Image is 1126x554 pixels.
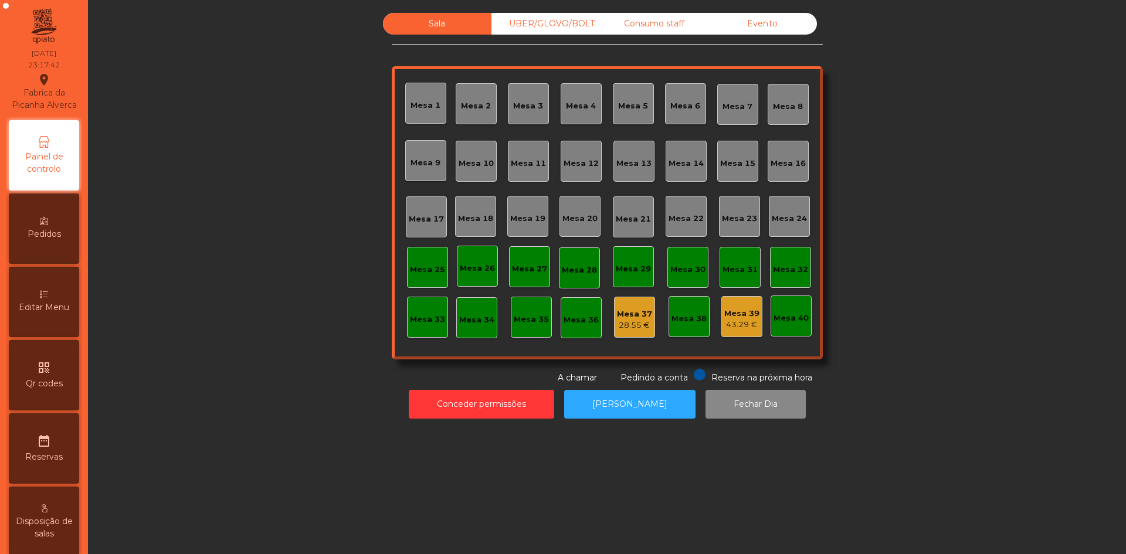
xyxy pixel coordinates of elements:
[26,378,63,390] span: Qr codes
[19,301,69,314] span: Editar Menu
[564,390,696,419] button: [PERSON_NAME]
[708,13,817,35] div: Evento
[411,100,440,111] div: Mesa 1
[720,158,755,169] div: Mesa 15
[459,314,494,326] div: Mesa 34
[620,372,688,383] span: Pedindo a conta
[25,451,63,463] span: Reservas
[514,314,549,325] div: Mesa 35
[773,264,808,276] div: Mesa 32
[12,151,76,175] span: Painel de controlo
[616,213,651,225] div: Mesa 21
[562,213,598,225] div: Mesa 20
[671,313,707,325] div: Mesa 38
[564,314,599,326] div: Mesa 36
[410,264,445,276] div: Mesa 25
[512,263,547,275] div: Mesa 27
[37,434,51,448] i: date_range
[669,158,704,169] div: Mesa 14
[617,320,652,331] div: 28.55 €
[29,6,58,47] img: qpiato
[724,319,759,331] div: 43.29 €
[9,73,79,111] div: Fabrica da Picanha Alverca
[616,158,652,169] div: Mesa 13
[616,263,651,275] div: Mesa 29
[669,213,704,225] div: Mesa 22
[774,312,809,324] div: Mesa 40
[37,73,51,87] i: location_on
[460,263,495,274] div: Mesa 26
[711,372,812,383] span: Reserva na próxima hora
[409,213,444,225] div: Mesa 17
[617,308,652,320] div: Mesa 37
[724,308,759,320] div: Mesa 39
[564,158,599,169] div: Mesa 12
[771,158,806,169] div: Mesa 16
[32,48,56,59] div: [DATE]
[566,100,596,112] div: Mesa 4
[383,13,491,35] div: Sala
[723,101,752,113] div: Mesa 7
[558,372,597,383] span: A chamar
[670,100,700,112] div: Mesa 6
[772,213,807,225] div: Mesa 24
[513,100,543,112] div: Mesa 3
[618,100,648,112] div: Mesa 5
[491,13,600,35] div: UBER/GLOVO/BOLT
[28,228,61,240] span: Pedidos
[409,390,554,419] button: Conceder permissões
[670,264,706,276] div: Mesa 30
[510,213,545,225] div: Mesa 19
[12,515,76,540] span: Disposição de salas
[773,101,803,113] div: Mesa 8
[458,213,493,225] div: Mesa 18
[459,158,494,169] div: Mesa 10
[461,100,491,112] div: Mesa 2
[411,157,440,169] div: Mesa 9
[37,361,51,375] i: qr_code
[511,158,546,169] div: Mesa 11
[706,390,806,419] button: Fechar Dia
[722,213,757,225] div: Mesa 23
[410,314,445,325] div: Mesa 33
[28,60,60,70] div: 23:17:42
[562,264,597,276] div: Mesa 28
[723,264,758,276] div: Mesa 31
[600,13,708,35] div: Consumo staff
